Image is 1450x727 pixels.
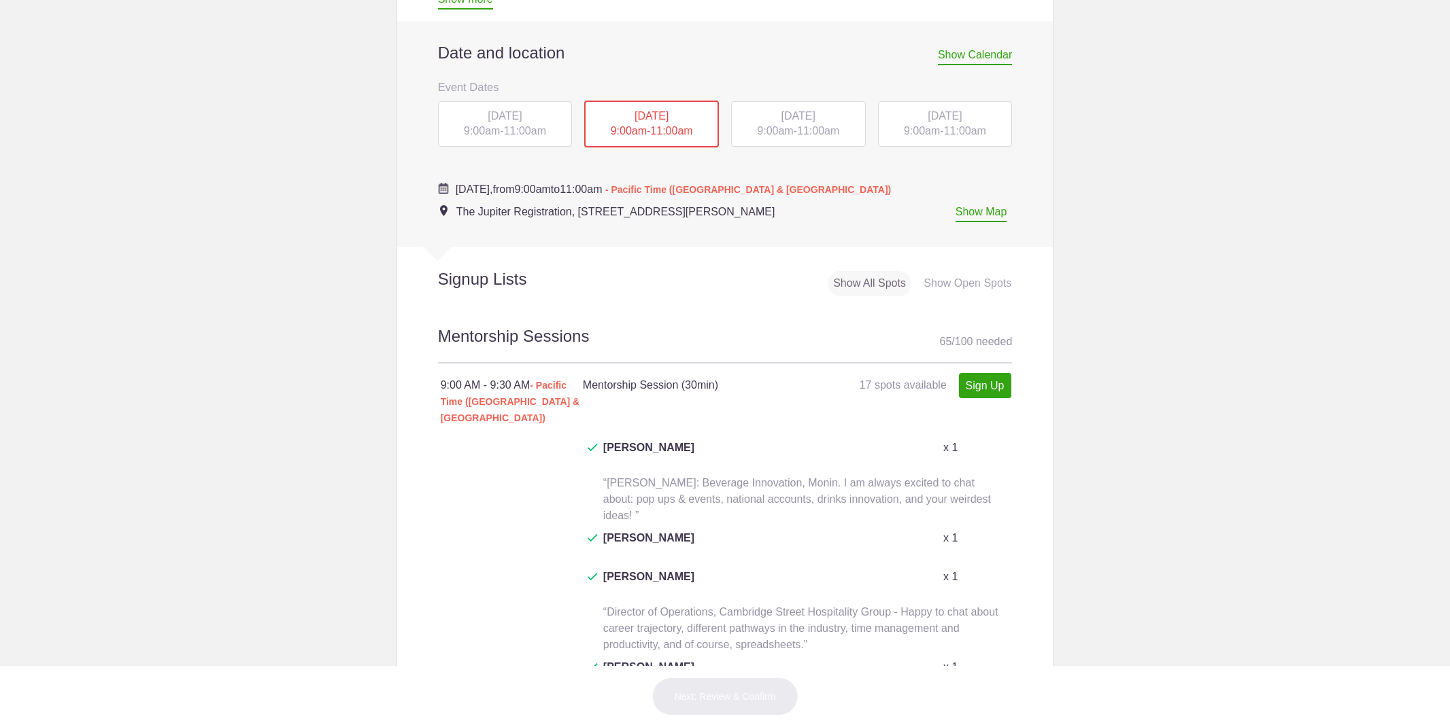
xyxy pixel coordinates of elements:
[877,101,1013,148] button: [DATE] 9:00am-11:00am
[650,125,692,137] span: 11:00am
[456,183,892,195] span: from to
[464,125,500,137] span: 9:00am
[438,101,573,147] div: -
[611,125,647,137] span: 9:00am
[514,183,550,195] span: 9:00am
[438,77,1013,97] h3: Event Dates
[603,440,694,472] span: [PERSON_NAME]
[588,534,598,542] img: Check dark green
[456,206,775,217] span: The Jupiter Registration, [STREET_ADDRESS][PERSON_NAME]
[603,569,694,601] span: [PERSON_NAME]
[904,125,940,137] span: 9:00am
[456,183,493,195] span: [DATE],
[438,325,1013,363] h2: Mentorship Sessions
[437,101,573,148] button: [DATE] 9:00am-11:00am
[603,477,991,521] span: “[PERSON_NAME]: Beverage Innovation, Monin. I am always excited to chat about: pop ups & events, ...
[943,530,958,546] p: x 1
[757,125,793,137] span: 9:00am
[588,444,598,452] img: Check dark green
[781,110,815,122] span: [DATE]
[951,336,954,347] span: /
[944,125,986,137] span: 11:00am
[441,380,580,423] span: - Pacific Time ([GEOGRAPHIC_DATA] & [GEOGRAPHIC_DATA])
[584,101,719,148] div: -
[828,271,911,296] div: Show All Spots
[730,101,866,148] button: [DATE] 9:00am-11:00am
[603,606,998,650] span: “Director of Operations, Cambridge Street Hospitality Group - Happy to chat about career trajecto...
[635,110,669,122] span: [DATE]
[588,663,598,671] img: Check dark green
[603,530,694,563] span: [PERSON_NAME]
[652,677,798,715] button: Next: Review & Confirm
[438,43,1013,63] h2: Date and location
[605,184,891,195] span: - Pacific Time ([GEOGRAPHIC_DATA] & [GEOGRAPHIC_DATA])
[943,569,958,585] p: x 1
[588,573,598,581] img: Check dark green
[731,101,866,147] div: -
[943,659,958,675] p: x 1
[440,205,448,216] img: Event location
[959,373,1011,398] a: Sign Up
[797,125,839,137] span: 11:00am
[488,110,522,122] span: [DATE]
[943,440,958,456] p: x 1
[940,332,1013,352] div: 65 100 needed
[397,269,616,289] h2: Signup Lists
[583,377,796,393] h4: Mentorship Session (30min)
[918,271,1017,296] div: Show Open Spots
[441,377,583,426] div: 9:00 AM - 9:30 AM
[956,206,1007,222] a: Show Map
[504,125,546,137] span: 11:00am
[560,183,602,195] span: 11:00am
[878,101,1013,147] div: -
[938,49,1012,65] span: Show Calendar
[928,110,962,122] span: [DATE]
[860,379,947,391] span: 17 spots available
[584,100,720,149] button: [DATE] 9:00am-11:00am
[438,183,449,194] img: Cal purple
[603,659,694,692] span: [PERSON_NAME]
